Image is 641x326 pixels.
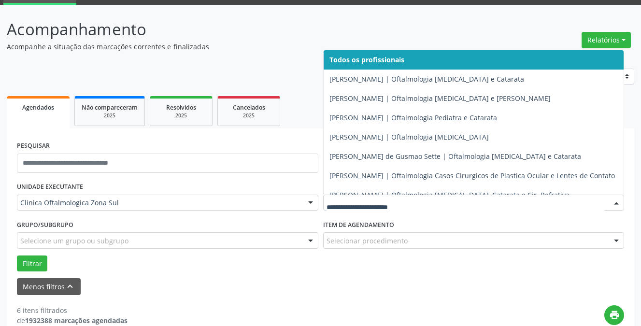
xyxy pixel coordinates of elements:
[17,255,47,272] button: Filtrar
[17,305,128,315] div: 6 itens filtrados
[166,103,196,112] span: Resolvidos
[225,112,273,119] div: 2025
[157,112,205,119] div: 2025
[604,305,624,325] button: print
[329,74,524,84] span: [PERSON_NAME] | Oftalmologia [MEDICAL_DATA] e Catarata
[20,198,299,208] span: Clinica Oftalmologica Zona Sul
[17,278,81,295] button: Menos filtroskeyboard_arrow_up
[25,316,128,325] strong: 1932388 marcações agendadas
[17,139,50,154] label: PESQUISAR
[323,217,394,232] label: Item de agendamento
[609,310,620,320] i: print
[22,103,54,112] span: Agendados
[65,281,75,292] i: keyboard_arrow_up
[327,236,408,246] span: Selecionar procedimento
[329,171,615,180] span: [PERSON_NAME] | Oftalmologia Casos Cirurgicos de Plastica Ocular e Lentes de Contato
[17,180,83,195] label: UNIDADE EXECUTANTE
[17,315,128,326] div: de
[329,113,497,122] span: [PERSON_NAME] | Oftalmologia Pediatra e Catarata
[82,103,138,112] span: Não compareceram
[329,190,570,199] span: [PERSON_NAME] | Oftalmologia [MEDICAL_DATA], Catarata e Cir. Refrativa
[7,17,446,42] p: Acompanhamento
[582,32,631,48] button: Relatórios
[7,42,446,52] p: Acompanhe a situação das marcações correntes e finalizadas
[82,112,138,119] div: 2025
[17,217,73,232] label: Grupo/Subgrupo
[329,132,489,142] span: [PERSON_NAME] | Oftalmologia [MEDICAL_DATA]
[20,236,128,246] span: Selecione um grupo ou subgrupo
[329,152,581,161] span: [PERSON_NAME] de Gusmao Sette | Oftalmologia [MEDICAL_DATA] e Catarata
[233,103,265,112] span: Cancelados
[329,94,551,103] span: [PERSON_NAME] | Oftalmologia [MEDICAL_DATA] e [PERSON_NAME]
[329,55,404,64] span: Todos os profissionais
